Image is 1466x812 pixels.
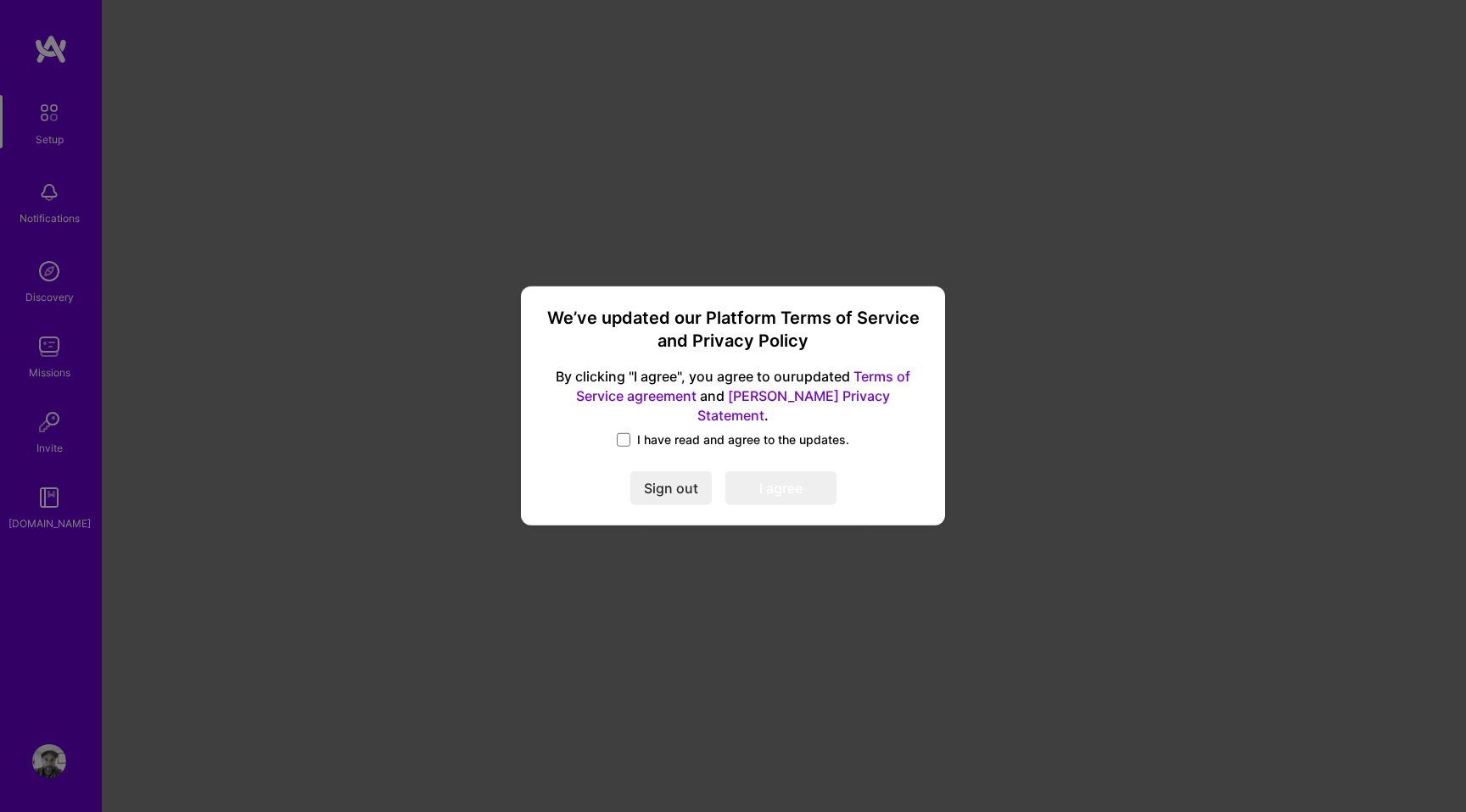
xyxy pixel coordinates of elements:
a: Terms of Service agreement [576,368,910,404]
button: Sign out [630,471,712,505]
h3: We’ve updated our Platform Terms of Service and Privacy Policy [541,307,925,353]
a: [PERSON_NAME] Privacy Statement [697,387,890,423]
span: I have read and agree to the updates. [637,431,849,448]
button: I agree [725,471,837,505]
span: By clicking "I agree", you agree to our updated and . [541,367,925,425]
